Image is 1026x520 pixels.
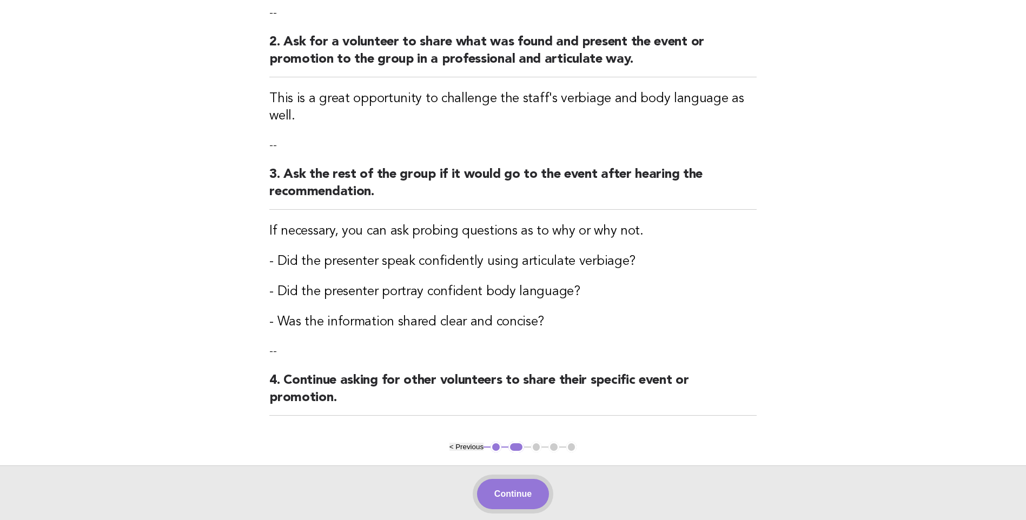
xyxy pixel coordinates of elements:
[449,443,484,451] button: < Previous
[269,138,757,153] p: --
[491,442,501,452] button: 1
[269,90,757,125] h3: This is a great opportunity to challenge the staff's verbiage and body language as well.
[269,372,757,416] h2: 4. Continue asking for other volunteers to share their specific event or promotion.
[269,344,757,359] p: --
[269,5,757,21] p: --
[269,223,757,240] h3: If necessary, you can ask probing questions as to why or why not.
[269,283,757,301] h3: - Did the presenter portray confident body language?
[269,34,757,77] h2: 2. Ask for a volunteer to share what was found and present the event or promotion to the group in...
[269,253,757,270] h3: - Did the presenter speak confidently using articulate verbiage?
[477,479,549,509] button: Continue
[508,442,524,452] button: 2
[269,166,757,210] h2: 3. Ask the rest of the group if it would go to the event after hearing the recommendation.
[269,314,757,331] h3: - Was the information shared clear and concise?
